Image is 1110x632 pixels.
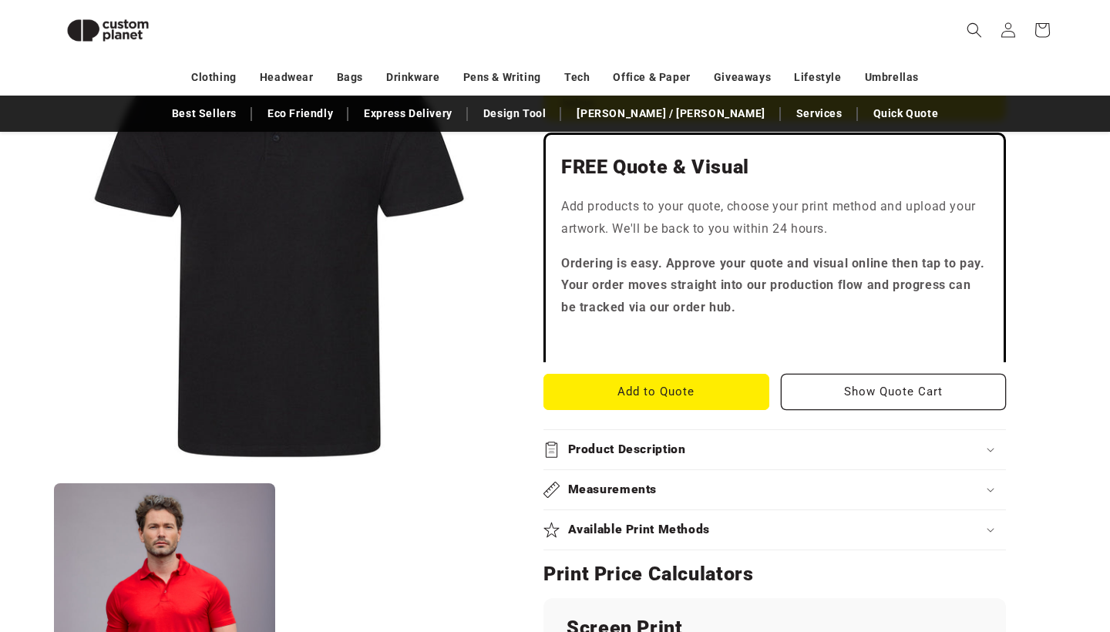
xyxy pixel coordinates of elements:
[543,374,769,410] button: Add to Quote
[260,100,341,127] a: Eco Friendly
[865,64,919,91] a: Umbrellas
[568,442,686,458] h2: Product Description
[561,155,988,180] h2: FREE Quote & Visual
[794,64,841,91] a: Lifestyle
[789,100,850,127] a: Services
[260,64,314,91] a: Headwear
[781,374,1007,410] button: Show Quote Cart
[543,562,1006,587] h2: Print Price Calculators
[561,256,985,315] strong: Ordering is easy. Approve your quote and visual online then tap to pay. Your order moves straight...
[191,64,237,91] a: Clothing
[476,100,554,127] a: Design Tool
[714,64,771,91] a: Giveaways
[463,64,541,91] a: Pens & Writing
[569,100,772,127] a: [PERSON_NAME] / [PERSON_NAME]
[54,6,162,55] img: Custom Planet
[561,331,988,347] iframe: Customer reviews powered by Trustpilot
[543,430,1006,469] summary: Product Description
[568,522,711,538] h2: Available Print Methods
[846,466,1110,632] iframe: Chat Widget
[386,64,439,91] a: Drinkware
[337,64,363,91] a: Bags
[866,100,947,127] a: Quick Quote
[957,13,991,47] summary: Search
[564,64,590,91] a: Tech
[561,196,988,240] p: Add products to your quote, choose your print method and upload your artwork. We'll be back to yo...
[356,100,460,127] a: Express Delivery
[543,510,1006,550] summary: Available Print Methods
[164,100,244,127] a: Best Sellers
[613,64,690,91] a: Office & Paper
[568,482,658,498] h2: Measurements
[543,470,1006,509] summary: Measurements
